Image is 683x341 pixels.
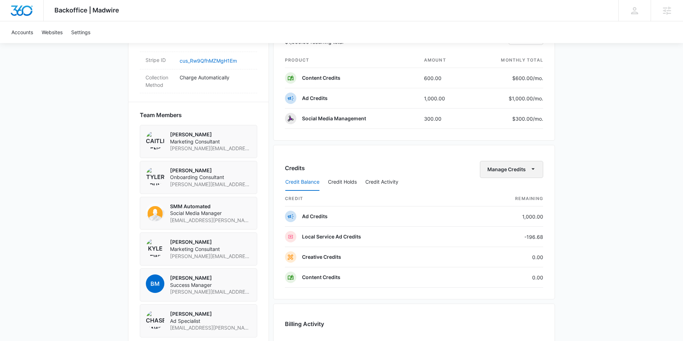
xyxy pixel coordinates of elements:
[170,131,251,138] p: [PERSON_NAME]
[170,274,251,282] p: [PERSON_NAME]
[285,191,468,206] th: credit
[140,52,257,69] div: Stripe IDcus_Rw9QfhMZMgH1Em
[533,116,543,122] span: /mo.
[509,95,543,102] p: $1,000.00
[170,217,251,224] span: [EMAIL_ADDRESS][PERSON_NAME][DOMAIN_NAME]
[302,274,340,281] p: Content Credits
[170,210,251,217] span: Social Media Manager
[146,238,164,257] img: Kyle Lewis
[145,56,174,64] dt: Stripe ID
[468,267,543,288] td: 0.00
[533,95,543,101] span: /mo.
[170,167,251,174] p: [PERSON_NAME]
[533,75,543,81] span: /mo.
[170,145,251,152] span: [PERSON_NAME][EMAIL_ADDRESS][PERSON_NAME][DOMAIN_NAME]
[510,74,543,82] p: $600.00
[468,227,543,247] td: -196.68
[7,21,37,43] a: Accounts
[54,6,119,14] span: Backoffice | Madwire
[146,310,164,329] img: Chase Hawkinson
[302,74,340,82] p: Content Credits
[170,174,251,181] span: Onboarding Consultant
[302,115,366,122] p: Social Media Management
[302,253,341,261] p: Creative Credits
[480,161,543,178] button: Manage Credits
[170,288,251,295] span: [PERSON_NAME][EMAIL_ADDRESS][PERSON_NAME][DOMAIN_NAME]
[146,274,164,293] span: BM
[11,19,17,24] img: website_grey.svg
[146,167,164,185] img: Tyler Brungardt
[140,111,182,119] span: Team Members
[11,11,17,17] img: logo_orange.svg
[170,246,251,253] span: Marketing Consultant
[170,310,251,318] p: [PERSON_NAME]
[67,21,95,43] a: Settings
[328,174,357,191] button: Credit Holds
[37,21,67,43] a: Websites
[19,41,25,47] img: tab_domain_overview_orange.svg
[418,68,470,88] td: 600.00
[470,53,543,68] th: monthly total
[285,53,418,68] th: product
[468,247,543,267] td: 0.00
[18,19,78,24] div: Domain: [DOMAIN_NAME]
[285,164,305,172] h3: Credits
[79,42,120,47] div: Keywords by Traffic
[145,74,174,89] dt: Collection Method
[180,58,237,64] a: cus_Rw9QfhMZMgH1Em
[180,74,252,81] p: Charge Automatically
[418,109,470,129] td: 300.00
[170,238,251,246] p: [PERSON_NAME]
[170,181,251,188] span: [PERSON_NAME][EMAIL_ADDRESS][PERSON_NAME][DOMAIN_NAME]
[468,191,543,206] th: Remaining
[170,324,251,331] span: [EMAIL_ADDRESS][PERSON_NAME][DOMAIN_NAME]
[140,69,257,93] div: Collection MethodCharge Automatically
[170,318,251,325] span: Ad Specialist
[285,174,319,191] button: Credit Balance
[418,88,470,109] td: 1,000.00
[302,95,328,102] p: Ad Credits
[170,253,251,260] span: [PERSON_NAME][EMAIL_ADDRESS][PERSON_NAME][DOMAIN_NAME]
[302,233,361,240] p: Local Service Ad Credits
[20,11,35,17] div: v 4.0.25
[170,282,251,289] span: Success Manager
[365,174,398,191] button: Credit Activity
[146,203,164,221] img: SMM Automated
[71,41,76,47] img: tab_keywords_by_traffic_grey.svg
[27,42,64,47] div: Domain Overview
[510,115,543,122] p: $300.00
[170,203,251,210] p: SMM Automated
[170,138,251,145] span: Marketing Consultant
[468,206,543,227] td: 1,000.00
[302,213,328,220] p: Ad Credits
[285,320,543,328] h3: Billing Activity
[418,53,470,68] th: amount
[146,131,164,149] img: Caitlin Genschoreck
